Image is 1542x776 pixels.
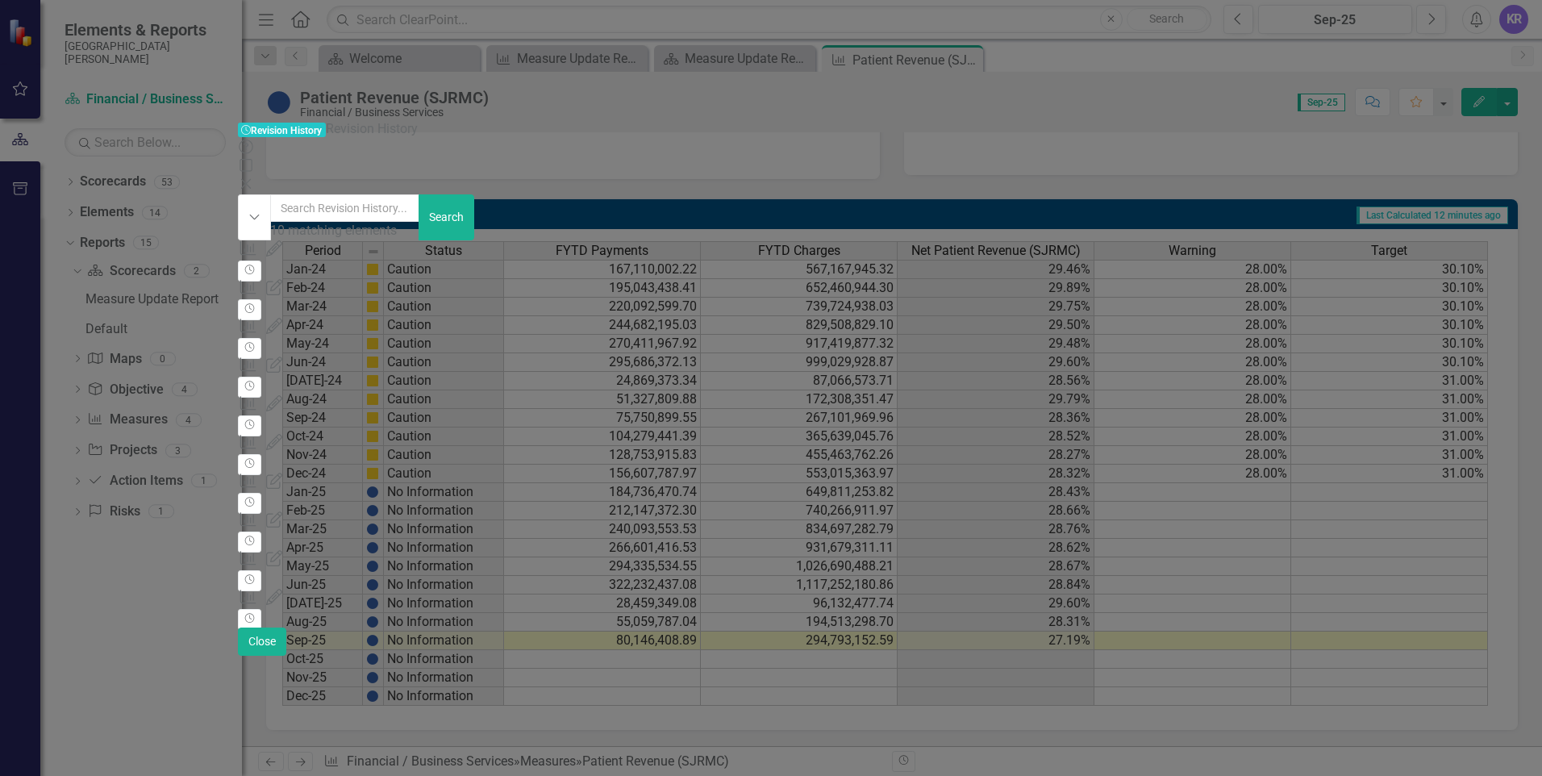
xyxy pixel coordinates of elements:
button: Close [238,628,286,656]
button: Search [419,194,474,240]
span: Revision History [326,121,418,136]
div: 10 matching elements [270,222,420,240]
input: Search Revision History... [270,194,420,222]
span: Revision History [238,123,327,138]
